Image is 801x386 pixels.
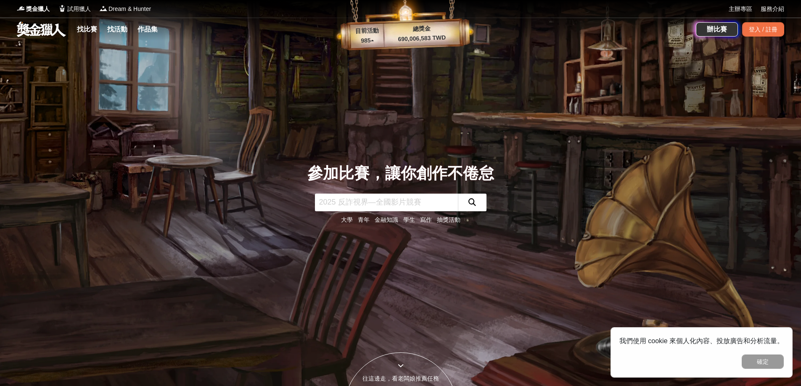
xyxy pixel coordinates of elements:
[341,216,353,223] a: 大學
[104,24,131,35] a: 找活動
[315,194,458,211] input: 2025 反詐視界—全國影片競賽
[420,216,432,223] a: 寫作
[742,354,784,369] button: 確定
[58,4,66,13] img: Logo
[350,36,384,46] p: 985 ▴
[619,337,784,344] span: 我們使用 cookie 來個人化內容、投放廣告和分析流量。
[108,5,151,13] span: Dream & Hunter
[350,26,384,36] p: 目前活動
[384,33,460,44] p: 690,006,583 TWD
[358,216,370,223] a: 青年
[26,5,50,13] span: 獎金獵人
[307,162,494,185] div: 參加比賽，讓你創作不倦怠
[375,216,398,223] a: 金融知識
[58,5,91,13] a: Logo試用獵人
[742,22,784,37] div: 登入 / 註冊
[74,24,100,35] a: 找比賽
[17,4,25,13] img: Logo
[403,216,415,223] a: 學生
[696,22,738,37] a: 辦比賽
[729,5,752,13] a: 主辦專區
[17,5,50,13] a: Logo獎金獵人
[134,24,161,35] a: 作品集
[67,5,91,13] span: 試用獵人
[99,5,151,13] a: LogoDream & Hunter
[761,5,784,13] a: 服務介紹
[99,4,108,13] img: Logo
[437,216,460,223] a: 抽獎活動
[383,23,460,34] p: 總獎金
[344,374,457,383] div: 往這邊走，看老闆娘推薦任務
